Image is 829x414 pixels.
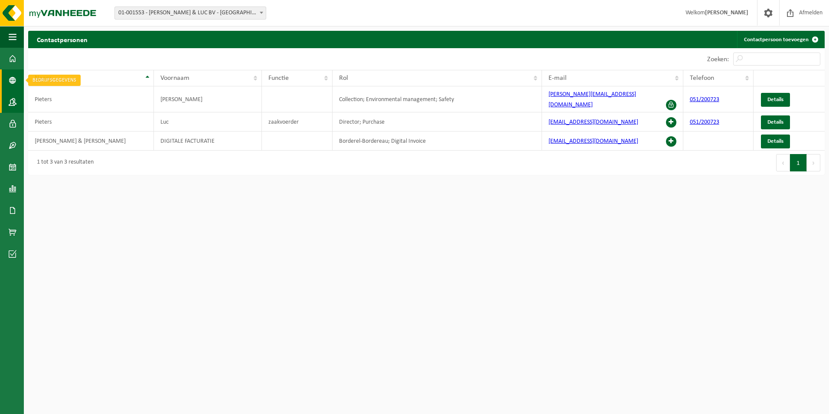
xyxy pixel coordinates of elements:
a: Details [761,115,790,129]
td: DIGITALE FACTURATIE [154,131,262,151]
span: Naam [35,75,52,82]
button: 1 [790,154,807,171]
td: Luc [154,112,262,131]
span: Details [767,97,783,102]
a: [PERSON_NAME][EMAIL_ADDRESS][DOMAIN_NAME] [548,91,636,108]
strong: [PERSON_NAME] [705,10,748,16]
button: Next [807,154,820,171]
td: Borderel-Bordereau; Digital Invoice [333,131,542,151]
button: Previous [776,154,790,171]
a: [EMAIL_ADDRESS][DOMAIN_NAME] [548,119,638,125]
span: 01-001553 - PIETERS JOSEPH & LUC BV - OOSTNIEUWKERKE [115,7,266,19]
span: Voornaam [160,75,189,82]
a: 051/200723 [690,119,719,125]
a: [EMAIL_ADDRESS][DOMAIN_NAME] [548,138,638,145]
span: Details [767,138,783,144]
label: Zoeken: [707,56,729,63]
td: [PERSON_NAME] [154,86,262,112]
td: [PERSON_NAME] & [PERSON_NAME] [28,131,154,151]
td: Collection; Environmental management; Safety [333,86,542,112]
a: 051/200723 [690,96,719,103]
span: Rol [339,75,348,82]
a: Contactpersoon toevoegen [737,31,824,48]
span: E-mail [548,75,567,82]
td: Pieters [28,86,154,112]
span: Details [767,119,783,125]
span: 01-001553 - PIETERS JOSEPH & LUC BV - OOSTNIEUWKERKE [114,7,266,20]
td: Pieters [28,112,154,131]
h2: Contactpersonen [28,31,96,48]
td: zaakvoerder [262,112,333,131]
td: Director; Purchase [333,112,542,131]
a: Details [761,135,790,148]
span: Functie [268,75,289,82]
a: Details [761,93,790,107]
div: 1 tot 3 van 3 resultaten [33,155,94,171]
span: Telefoon [690,75,714,82]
